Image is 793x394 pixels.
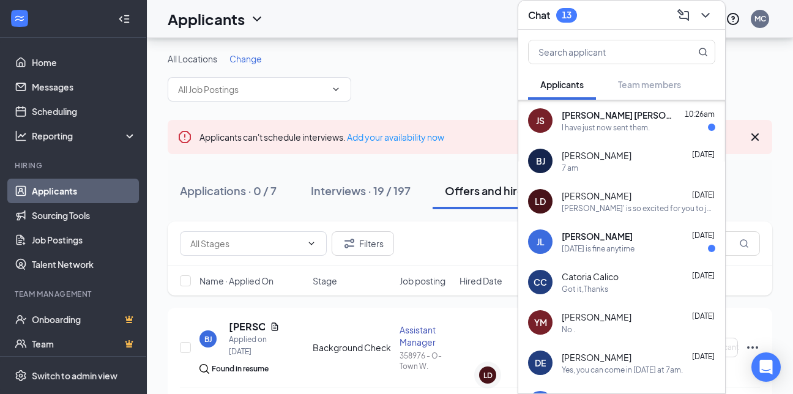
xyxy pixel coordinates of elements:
a: TeamCrown [32,332,136,356]
div: I have just now sent them. [562,122,650,133]
span: Job posting [400,275,445,287]
div: YM [534,316,547,329]
span: [DATE] [692,150,715,159]
a: Scheduling [32,99,136,124]
input: Search applicant [529,40,674,64]
button: Filter Filters [332,231,394,256]
svg: MagnifyingGlass [739,239,749,248]
div: BJ [204,334,212,344]
span: All Locations [168,53,217,64]
div: Applied on [DATE] [229,333,280,358]
div: JL [537,236,545,248]
svg: ChevronDown [307,239,316,248]
span: Stage [313,275,337,287]
div: Switch to admin view [32,370,117,382]
span: [DATE] [692,190,715,199]
span: [DATE] [692,231,715,240]
div: DE [535,357,546,369]
svg: Filter [342,236,357,251]
svg: ChevronDown [331,84,341,94]
button: Waiting on Applicant [667,338,738,357]
input: All Stages [190,237,302,250]
span: [PERSON_NAME] [562,230,633,242]
svg: ChevronDown [698,8,713,23]
a: Sourcing Tools [32,203,136,228]
svg: Collapse [118,13,130,25]
a: Applicants [32,179,136,203]
h5: [PERSON_NAME] [229,320,265,333]
span: 10:26am [685,110,715,119]
span: [PERSON_NAME] [562,311,631,323]
a: Talent Network [32,252,136,277]
a: Job Postings [32,228,136,252]
a: Messages [32,75,136,99]
div: CC [534,276,547,288]
span: [PERSON_NAME] [562,351,631,363]
span: [DATE] [692,352,715,361]
span: [DATE] [692,311,715,321]
div: Yes, you can come in [DATE] at 7am. [562,365,683,375]
input: All Job Postings [178,83,326,96]
div: Open Intercom Messenger [751,352,781,382]
div: Found in resume [212,363,269,375]
svg: Analysis [15,130,27,142]
span: Change [229,53,262,64]
svg: WorkstreamLogo [13,12,26,24]
svg: ChevronDown [250,12,264,26]
div: Offers and hires · 3 / 197 [445,183,570,198]
svg: Cross [748,130,762,144]
div: 358976 - O-Town W. [400,351,453,371]
div: Assistant Manager [400,324,453,348]
div: Reporting [32,130,137,142]
div: Background Check [313,341,392,354]
h1: Applicants [168,9,245,29]
a: OnboardingCrown [32,307,136,332]
div: 7 am [562,163,578,173]
svg: Settings [15,370,27,382]
span: Name · Applied On [199,275,274,287]
span: [PERSON_NAME] [PERSON_NAME] [562,109,672,121]
div: Got it,Thanks [562,284,608,294]
div: [PERSON_NAME]' is so excited for you to join our team! Do you know anyone else who might be inter... [562,203,715,214]
div: Interviews · 19 / 197 [311,183,411,198]
div: Team Management [15,289,134,299]
a: Add your availability now [347,132,444,143]
span: [PERSON_NAME] [562,190,631,202]
span: Catoria Calico [562,270,619,283]
svg: ComposeMessage [676,8,691,23]
div: 13 [562,10,571,20]
div: No . [562,324,575,335]
span: [DATE] [692,271,715,280]
svg: QuestionInfo [726,12,740,26]
div: Applications · 0 / 7 [180,183,277,198]
svg: Document [270,322,280,332]
img: search.bf7aa3482b7795d4f01b.svg [199,364,209,374]
span: Applicants [540,79,584,90]
div: JS [536,114,545,127]
div: LD [483,370,493,381]
span: [PERSON_NAME] [562,149,631,162]
svg: Error [177,130,192,144]
svg: MagnifyingGlass [698,47,708,57]
div: Hiring [15,160,134,171]
button: ChevronDown [696,6,715,25]
div: BJ [536,155,545,167]
h3: Chat [528,9,550,22]
div: [DATE] is fine anytime [562,243,635,254]
div: MC [754,13,766,24]
span: Hired Date [460,275,502,287]
a: Home [32,50,136,75]
span: Team members [618,79,681,90]
div: LD [535,195,546,207]
button: ComposeMessage [674,6,693,25]
span: Applicants can't schedule interviews. [199,132,444,143]
svg: Ellipses [745,340,760,355]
